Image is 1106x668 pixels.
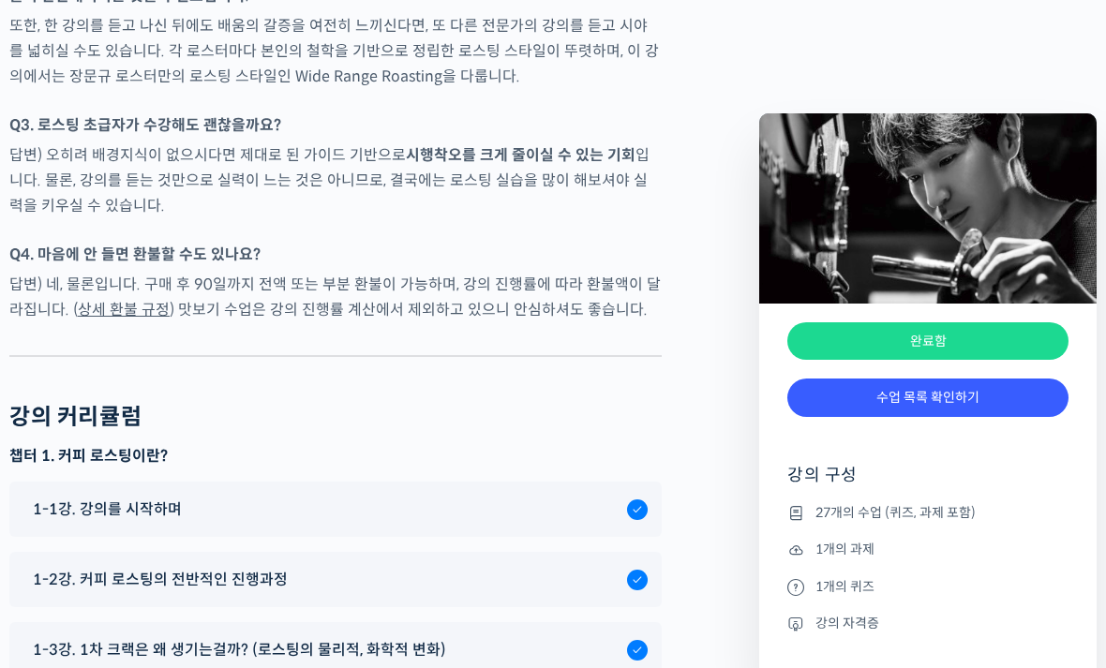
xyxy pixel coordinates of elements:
[9,115,281,135] strong: Q3. 로스팅 초급자가 수강해도 괜찮을까요?
[23,497,648,522] a: 1-1강. 강의를 시작하며
[9,13,662,89] p: 또한, 한 강의를 듣고 나신 뒤에도 배움의 갈증을 여전히 느끼신다면, 또 다른 전문가의 강의를 듣고 시야를 넓히실 수도 있습니다. 각 로스터마다 본인의 철학을 기반으로 정립한...
[787,575,1069,598] li: 1개의 퀴즈
[9,404,142,431] h2: 강의 커리큘럼
[9,142,662,218] p: 답변) 오히려 배경지식이 없으시다면 제대로 된 가이드 기반으로 입니다. 물론, 강의를 듣는 것만으로 실력이 느는 것은 아니므로, 결국에는 로스팅 실습을 많이 해보셔야 실력을 ...
[787,539,1069,561] li: 1개의 과제
[9,272,662,322] p: 답변) 네, 물론입니다. 구매 후 90일까지 전액 또는 부분 환불이 가능하며, 강의 진행률에 따라 환불액이 달라집니다. ( ) 맛보기 수업은 강의 진행률 계산에서 제외하고 있...
[23,637,648,662] a: 1-3강. 1차 크랙은 왜 생기는걸까? (로스팅의 물리적, 화학적 변화)
[787,612,1069,634] li: 강의 자격증
[787,464,1069,501] h4: 강의 구성
[124,512,242,559] a: 대화
[290,541,312,556] span: 설정
[33,567,288,592] span: 1-2강. 커피 로스팅의 전반적인 진행과정
[787,379,1069,417] a: 수업 목록 확인하기
[242,512,360,559] a: 설정
[23,567,648,592] a: 1-2강. 커피 로스팅의 전반적인 진행과정
[172,542,194,557] span: 대화
[406,145,635,165] strong: 시행착오를 크게 줄이실 수 있는 기회
[33,497,182,522] span: 1-1강. 강의를 시작하며
[59,541,70,556] span: 홈
[787,322,1069,361] div: 완료함
[787,501,1069,524] li: 27개의 수업 (퀴즈, 과제 포함)
[6,512,124,559] a: 홈
[78,300,170,319] a: 상세 환불 규정
[33,637,446,662] span: 1-3강. 1차 크랙은 왜 생기는걸까? (로스팅의 물리적, 화학적 변화)
[9,245,261,264] strong: Q4. 마음에 안 들면 환불할 수도 있나요?
[9,446,662,467] h3: 챕터 1. 커피 로스팅이란?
